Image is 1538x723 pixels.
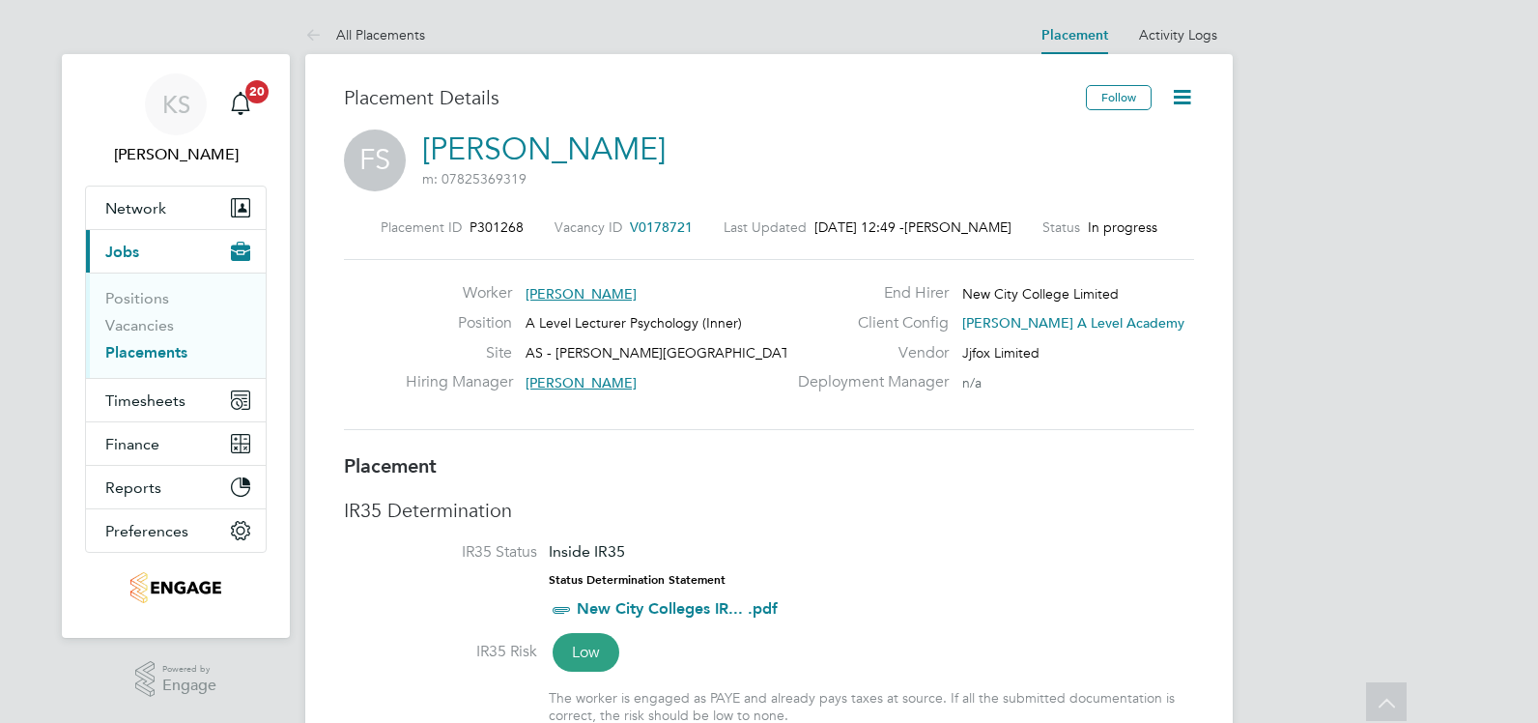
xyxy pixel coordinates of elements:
[555,218,622,236] label: Vacancy ID
[86,273,266,378] div: Jobs
[86,379,266,421] button: Timesheets
[962,374,982,391] span: n/a
[344,85,1071,110] h3: Placement Details
[962,285,1119,303] span: New City College Limited
[344,642,537,662] label: IR35 Risk
[526,314,742,332] span: A Level Lecturer Psychology (Inner)
[305,26,425,43] a: All Placements
[344,498,1194,523] h3: IR35 Determination
[162,92,190,117] span: KS
[786,313,949,333] label: Client Config
[105,435,159,453] span: Finance
[105,289,169,307] a: Positions
[86,187,266,229] button: Network
[814,218,904,236] span: [DATE] 12:49 -
[105,391,185,410] span: Timesheets
[85,572,267,603] a: Go to home page
[130,572,220,603] img: jjfox-logo-retina.png
[245,80,269,103] span: 20
[786,372,949,392] label: Deployment Manager
[105,243,139,261] span: Jobs
[422,170,527,188] span: m: 07825369319
[105,316,174,334] a: Vacancies
[344,542,537,563] label: IR35 Status
[162,661,216,678] span: Powered by
[526,344,802,361] span: AS - [PERSON_NAME][GEOGRAPHIC_DATA]
[406,313,512,333] label: Position
[381,218,462,236] label: Placement ID
[135,661,217,698] a: Powered byEngage
[904,218,1011,236] span: [PERSON_NAME]
[1139,26,1217,43] a: Activity Logs
[86,230,266,273] button: Jobs
[786,343,949,363] label: Vendor
[553,633,619,672] span: Low
[962,344,1040,361] span: Jjfox Limited
[162,678,216,694] span: Engage
[526,374,637,391] span: [PERSON_NAME]
[526,285,637,303] span: [PERSON_NAME]
[105,343,187,361] a: Placements
[549,542,625,561] span: Inside IR35
[105,199,166,217] span: Network
[1086,85,1152,110] button: Follow
[406,372,512,392] label: Hiring Manager
[724,218,807,236] label: Last Updated
[344,130,406,191] span: FS
[1041,27,1108,43] a: Placement
[86,466,266,508] button: Reports
[422,130,666,168] a: [PERSON_NAME]
[962,314,1184,332] span: [PERSON_NAME] A Level Academy
[85,73,267,166] a: KS[PERSON_NAME]
[470,218,524,236] span: P301268
[221,73,260,135] a: 20
[85,143,267,166] span: Kelsey Stephens
[786,283,949,304] label: End Hirer
[105,522,188,540] span: Preferences
[62,54,290,638] nav: Main navigation
[406,283,512,304] label: Worker
[1088,218,1157,236] span: In progress
[630,218,693,236] span: V0178721
[1042,218,1080,236] label: Status
[406,343,512,363] label: Site
[344,454,437,477] b: Placement
[86,509,266,552] button: Preferences
[86,422,266,465] button: Finance
[105,478,161,497] span: Reports
[577,599,778,618] a: New City Colleges IR... .pdf
[549,573,726,587] strong: Status Determination Statement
